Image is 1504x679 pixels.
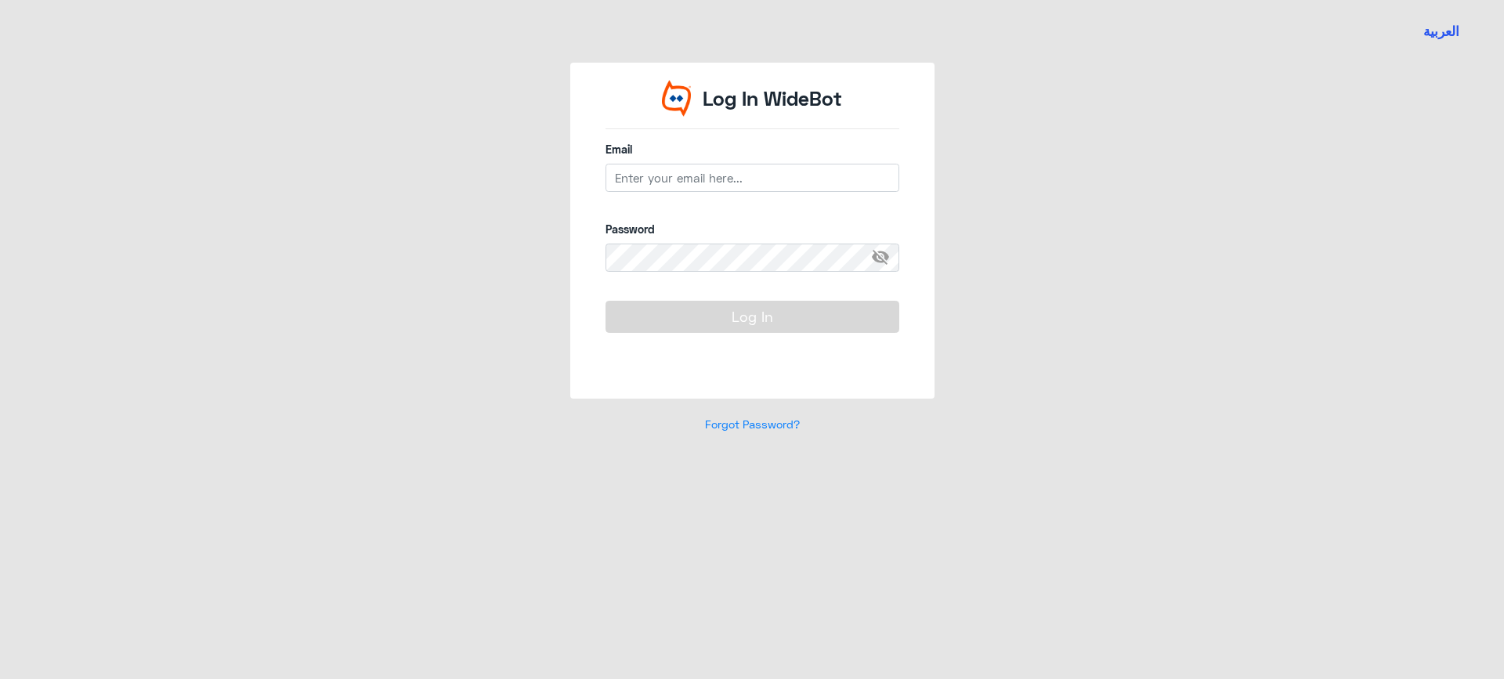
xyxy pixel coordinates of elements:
a: Switch language [1414,12,1469,51]
button: العربية [1423,22,1459,42]
label: Password [606,221,899,237]
button: Log In [606,301,899,332]
span: visibility_off [871,244,899,272]
label: Email [606,141,899,157]
a: Forgot Password? [705,417,800,431]
p: Log In WideBot [703,84,842,114]
img: Widebot Logo [662,80,692,117]
input: Enter your email here... [606,164,899,192]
